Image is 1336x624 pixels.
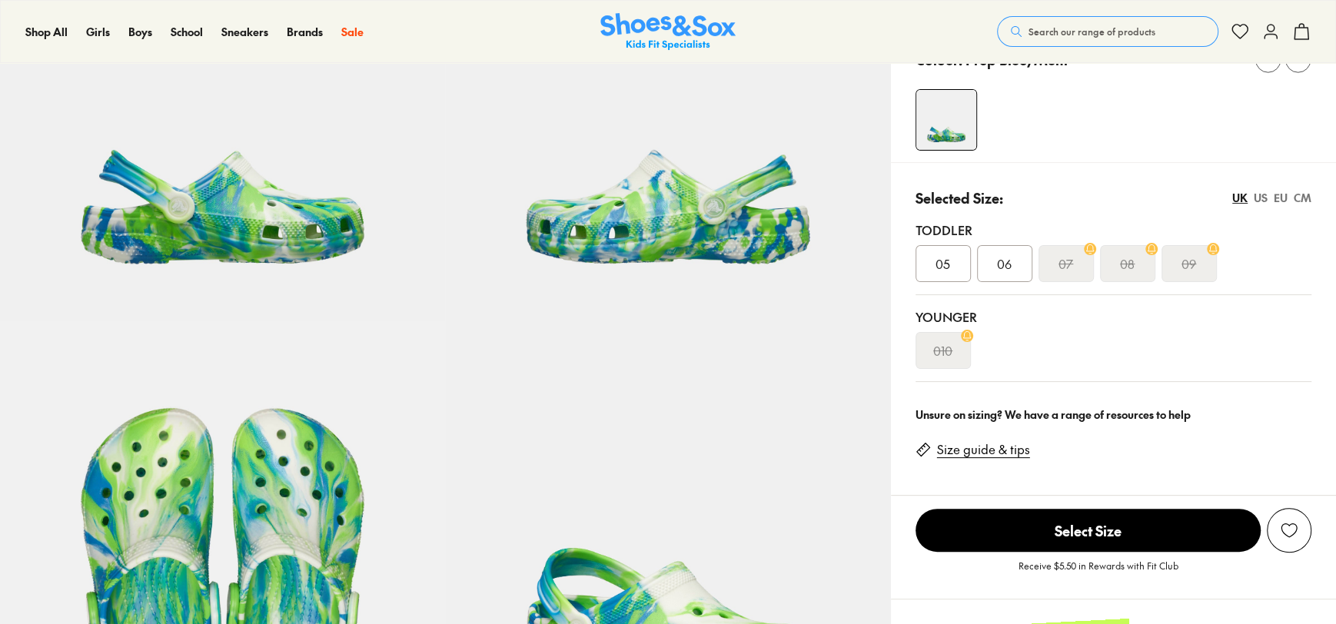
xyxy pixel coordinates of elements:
[997,16,1218,47] button: Search our range of products
[916,90,976,150] img: 4-502920_1
[916,221,1311,239] div: Toddler
[916,307,1311,326] div: Younger
[86,24,110,40] a: Girls
[25,24,68,40] a: Shop All
[1058,254,1073,273] s: 07
[1274,190,1288,206] div: EU
[1120,254,1135,273] s: 08
[916,509,1261,552] span: Select Size
[1232,190,1248,206] div: UK
[997,254,1012,273] span: 06
[171,24,203,39] span: School
[1018,559,1178,586] p: Receive $5.50 in Rewards with Fit Club
[341,24,364,40] a: Sale
[916,407,1311,423] div: Unsure on sizing? We have a range of resources to help
[25,24,68,39] span: Shop All
[341,24,364,39] span: Sale
[933,341,952,360] s: 010
[936,254,950,273] span: 05
[221,24,268,39] span: Sneakers
[916,188,1003,208] p: Selected Size:
[916,508,1261,553] button: Select Size
[128,24,152,39] span: Boys
[287,24,323,40] a: Brands
[1254,190,1268,206] div: US
[600,13,736,51] a: Shoes & Sox
[600,13,736,51] img: SNS_Logo_Responsive.svg
[86,24,110,39] span: Girls
[1181,254,1196,273] s: 09
[171,24,203,40] a: School
[1267,508,1311,553] button: Add to Wishlist
[937,441,1030,458] a: Size guide & tips
[1029,25,1155,38] span: Search our range of products
[1294,190,1311,206] div: CM
[221,24,268,40] a: Sneakers
[128,24,152,40] a: Boys
[287,24,323,39] span: Brands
